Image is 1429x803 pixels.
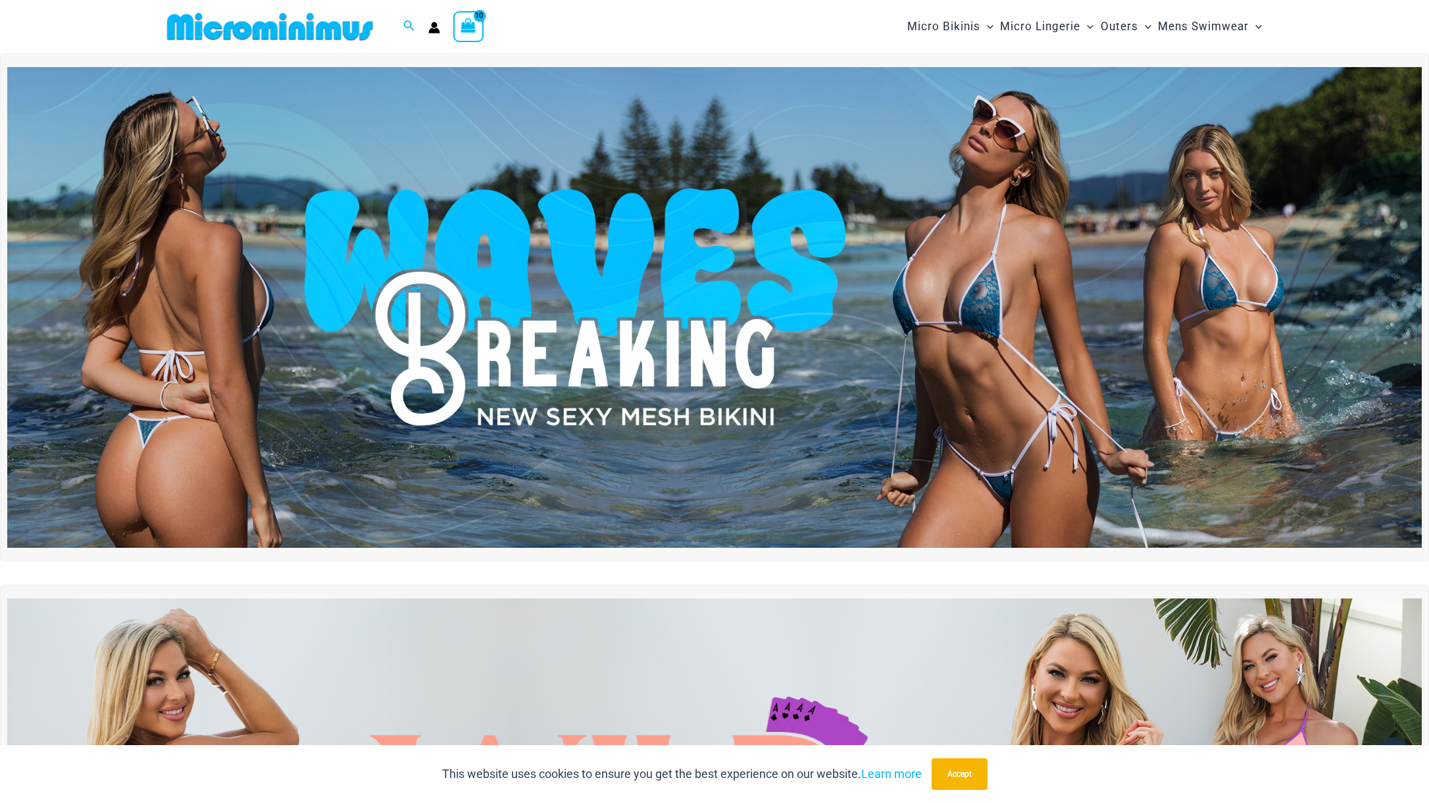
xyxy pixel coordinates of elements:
[442,764,922,784] p: This website uses cookies to ensure you get the best experience on our website.
[1155,7,1265,47] a: Mens SwimwearMenu ToggleMenu Toggle
[1000,10,1080,43] span: Micro Lingerie
[904,7,997,47] a: Micro BikinisMenu ToggleMenu Toggle
[403,18,415,35] a: Search icon link
[907,10,980,43] span: Micro Bikinis
[1138,10,1151,43] span: Menu Toggle
[162,12,378,41] img: MM SHOP LOGO FLAT
[428,22,440,34] a: Account icon link
[453,11,484,41] a: View Shopping Cart, 10 items
[932,758,988,790] button: Accept
[1101,10,1138,43] span: Outers
[7,67,1422,548] img: Waves Breaking Ocean Bikini Pack
[1249,10,1262,43] span: Menu Toggle
[1080,10,1093,43] span: Menu Toggle
[1158,10,1249,43] span: Mens Swimwear
[980,10,993,43] span: Menu Toggle
[861,767,922,781] a: Learn more
[1097,7,1155,47] a: OutersMenu ToggleMenu Toggle
[997,7,1097,47] a: Micro LingerieMenu ToggleMenu Toggle
[902,5,1267,49] nav: Site Navigation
